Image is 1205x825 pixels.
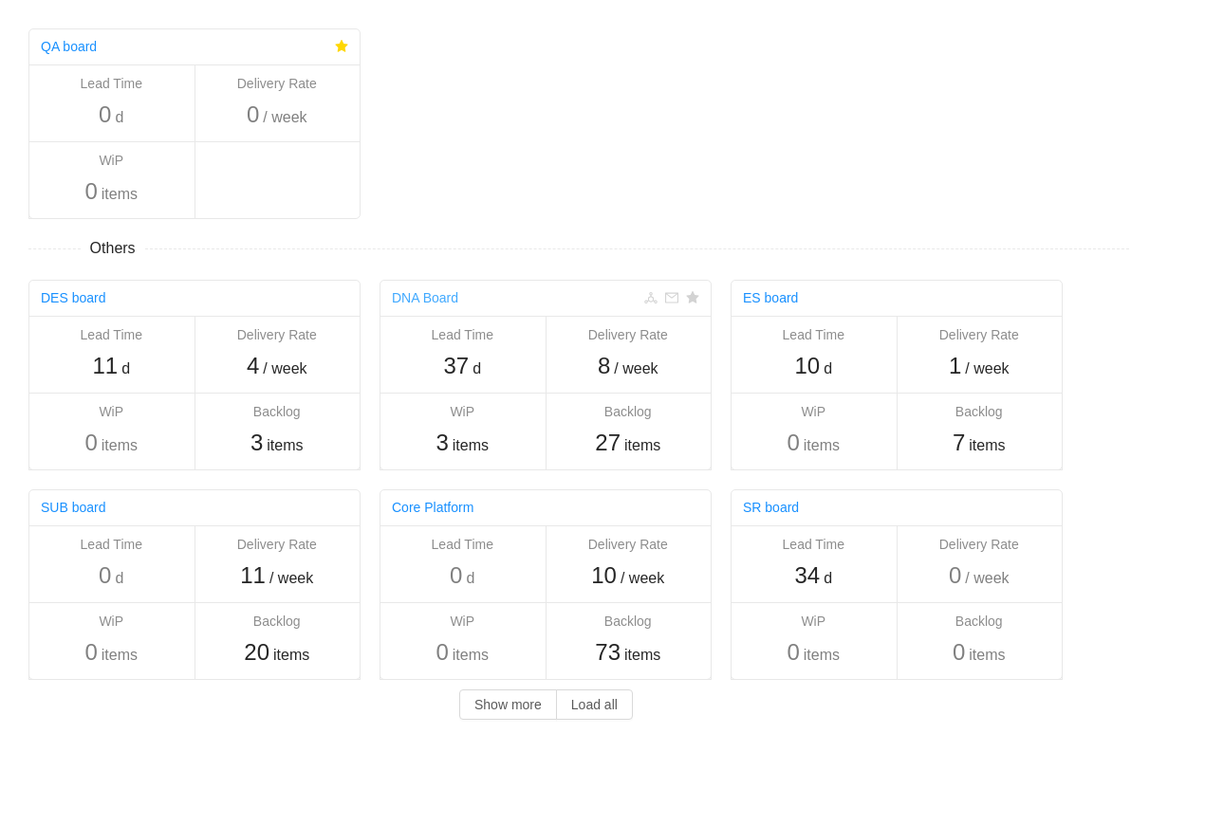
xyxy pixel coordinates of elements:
i: icon: star [686,291,699,304]
div: Backlog [906,612,1053,632]
i: icon: deployment-unit [644,291,658,304]
span: 37 [443,353,469,378]
div: Delivery Rate [204,535,351,555]
div: WiP [38,612,185,632]
span: 0 [787,639,799,665]
div: Backlog [204,612,351,632]
span: 1 [949,353,961,378]
div: Lead Time [389,535,536,555]
span: 0 [84,430,97,455]
span: / week [614,357,658,380]
span: / week [965,357,1009,380]
button: Show more [459,689,557,720]
span: 8 [598,353,610,378]
span: 0 [436,639,448,665]
span: items [102,183,138,206]
button: Load all [556,689,633,720]
span: / week [263,106,306,129]
div: WiP [740,402,887,422]
span: items [804,434,840,457]
span: 0 [99,562,111,588]
span: items [624,434,660,457]
span: items [102,434,138,457]
span: d [121,357,130,380]
span: items [267,434,303,457]
span: 3 [250,430,263,455]
span: 0 [450,562,462,588]
i: icon: star [335,40,348,53]
a: SUB board [41,500,105,515]
span: 0 [84,639,97,665]
div: Delivery Rate [906,535,1053,555]
span: / week [965,567,1009,590]
span: d [824,567,832,590]
span: 34 [794,562,820,588]
span: 0 [247,101,259,127]
div: WiP [389,612,536,632]
div: Lead Time [740,325,887,345]
span: items [969,434,1005,457]
span: / week [269,567,313,590]
span: items [624,644,660,667]
span: 11 [240,562,266,588]
div: Backlog [906,402,1053,422]
span: d [115,567,123,590]
div: Lead Time [38,535,185,555]
span: 11 [92,353,118,378]
a: Core Platform [392,500,473,515]
span: 0 [787,430,799,455]
span: 4 [247,353,259,378]
div: Delivery Rate [204,74,351,94]
span: items [804,644,840,667]
div: Lead Time [38,325,185,345]
span: 7 [953,430,965,455]
a: DNA Board [392,290,458,305]
div: Delivery Rate [555,325,702,345]
div: WiP [740,612,887,632]
span: items [453,434,489,457]
div: Lead Time [389,325,536,345]
span: items [969,644,1005,667]
a: SR board [743,500,799,515]
div: WiP [38,402,185,422]
span: Others [81,237,145,260]
span: 0 [99,101,111,127]
span: / week [263,357,306,380]
span: / week [621,567,664,590]
div: WiP [38,151,185,171]
a: DES board [41,290,105,305]
span: 27 [595,430,621,455]
span: items [453,644,489,667]
span: 10 [794,353,820,378]
div: Delivery Rate [204,325,351,345]
div: Delivery Rate [555,535,702,555]
div: Delivery Rate [906,325,1053,345]
div: Lead Time [740,535,887,555]
span: items [102,644,138,667]
span: 20 [244,639,269,665]
span: 0 [84,178,97,204]
a: ES board [743,290,798,305]
i: icon: mail [665,291,678,304]
span: items [273,644,309,667]
span: 0 [949,562,961,588]
div: Backlog [555,612,702,632]
span: 0 [953,639,965,665]
span: d [115,106,123,129]
div: WiP [389,402,536,422]
span: 73 [595,639,621,665]
span: d [824,357,832,380]
span: 10 [591,562,617,588]
span: 3 [436,430,448,455]
span: d [466,567,474,590]
div: Lead Time [38,74,185,94]
span: d [473,357,481,380]
a: QA board [41,39,97,54]
div: Backlog [204,402,351,422]
div: Backlog [555,402,702,422]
